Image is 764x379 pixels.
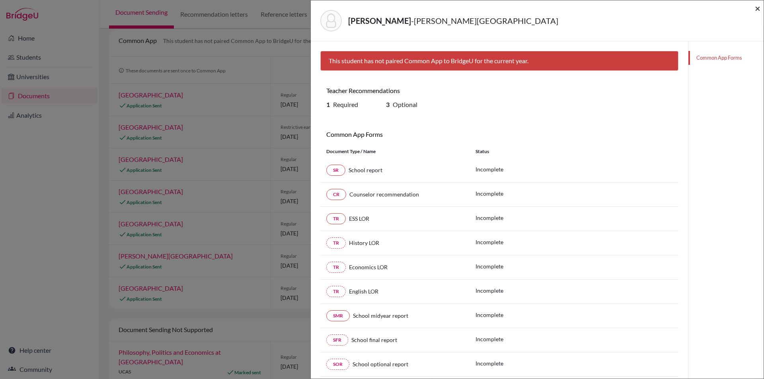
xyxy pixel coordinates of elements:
p: Incomplete [476,335,503,343]
b: 3 [386,101,390,108]
p: Incomplete [476,286,503,295]
p: Incomplete [476,189,503,198]
div: Status [470,148,678,155]
p: Incomplete [476,165,503,173]
span: Optional [393,101,417,108]
a: SR [326,165,345,176]
span: × [755,2,760,14]
span: Economics LOR [349,264,388,270]
span: School final report [351,336,397,343]
a: SMR [326,310,350,321]
a: CR [326,189,346,200]
p: Incomplete [476,214,503,222]
a: TR [326,213,346,224]
p: Incomplete [476,238,503,246]
span: School midyear report [353,312,408,319]
p: Incomplete [476,262,503,270]
span: Required [333,101,358,108]
div: Document Type / Name [320,148,470,155]
span: School report [349,167,382,173]
span: English LOR [349,288,378,295]
p: Incomplete [476,359,503,367]
a: SOR [326,359,349,370]
span: History LOR [349,239,379,246]
a: SFR [326,334,348,346]
b: 1 [326,101,330,108]
span: ESS LOR [349,215,369,222]
strong: [PERSON_NAME] [348,16,411,25]
p: Incomplete [476,311,503,319]
h6: Teacher Recommendations [326,87,493,94]
h6: Common App Forms [326,130,493,138]
span: Counselor recommendation [349,191,419,198]
button: Close [755,4,760,13]
a: Common App Forms [688,51,764,65]
span: School optional report [353,361,408,367]
div: This student has not paired Common App to BridgeU for the current year. [320,51,678,71]
a: TR [326,286,346,297]
a: TR [326,237,346,249]
a: TR [326,262,346,273]
span: - [PERSON_NAME][GEOGRAPHIC_DATA] [411,16,558,25]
